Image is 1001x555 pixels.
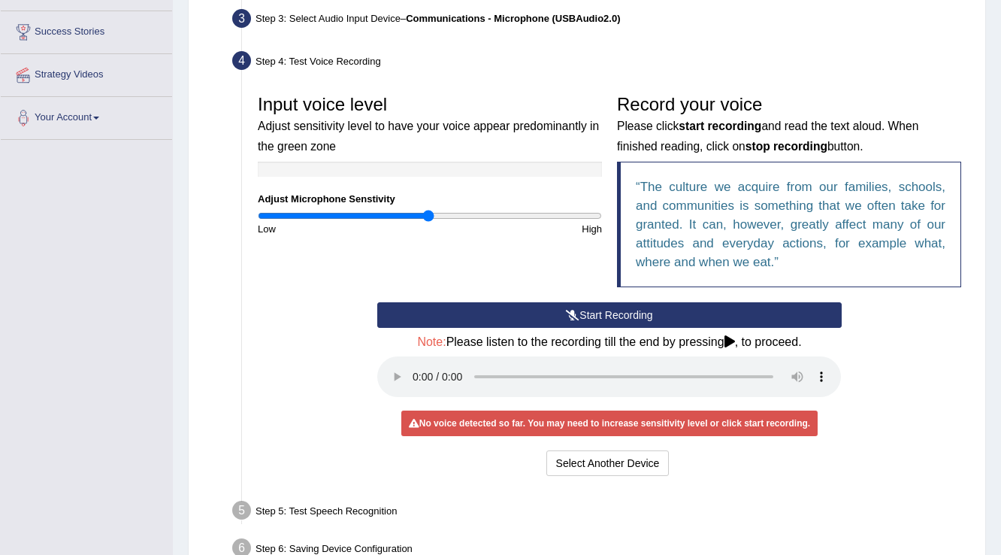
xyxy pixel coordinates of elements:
b: Communications - Microphone (USBAudio2.0) [406,13,620,24]
small: Adjust sensitivity level to have your voice appear predominantly in the green zone [258,120,599,152]
button: Select Another Device [546,450,670,476]
span: Note: [417,335,446,348]
div: Step 5: Test Speech Recognition [225,496,978,529]
div: No voice detected so far. You may need to increase sensitivity level or click start recording. [401,411,818,436]
div: Step 4: Test Voice Recording [225,47,978,80]
label: Adjust Microphone Senstivity [258,192,395,206]
span: – [401,13,621,24]
q: The culture we acquire from our families, schools, and communities is something that we often tak... [636,180,945,269]
a: Success Stories [1,11,172,49]
h4: Please listen to the recording till the end by pressing , to proceed. [377,335,841,349]
b: start recording [679,120,761,132]
b: stop recording [745,140,827,153]
h3: Input voice level [258,95,602,154]
button: Start Recording [377,302,841,328]
div: Low [250,222,430,236]
h3: Record your voice [617,95,961,154]
a: Your Account [1,97,172,135]
a: Strategy Videos [1,54,172,92]
div: High [430,222,609,236]
small: Please click and read the text aloud. When finished reading, click on button. [617,120,918,152]
div: Step 3: Select Audio Input Device [225,5,978,38]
